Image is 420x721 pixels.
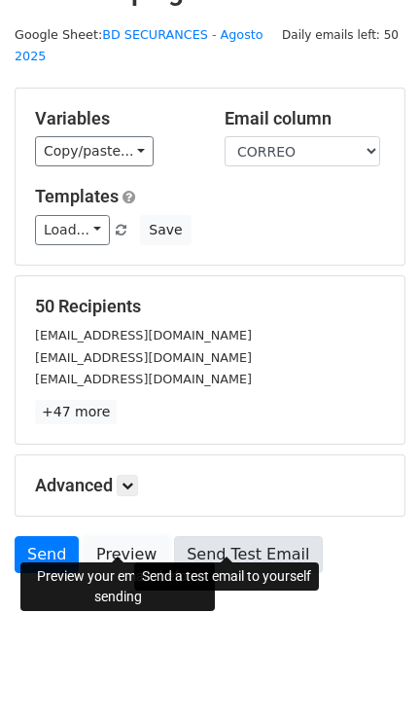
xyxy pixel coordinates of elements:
[15,536,79,573] a: Send
[35,475,385,496] h5: Advanced
[323,628,420,721] iframe: Chat Widget
[35,296,385,317] h5: 50 Recipients
[140,215,191,245] button: Save
[35,215,110,245] a: Load...
[35,136,154,166] a: Copy/paste...
[275,27,405,42] a: Daily emails left: 50
[275,24,405,46] span: Daily emails left: 50
[35,328,252,342] small: [EMAIL_ADDRESS][DOMAIN_NAME]
[134,562,319,591] div: Send a test email to yourself
[323,628,420,721] div: Widget de chat
[15,27,263,64] small: Google Sheet:
[225,108,385,129] h5: Email column
[35,186,119,206] a: Templates
[35,400,117,424] a: +47 more
[174,536,322,573] a: Send Test Email
[35,350,252,365] small: [EMAIL_ADDRESS][DOMAIN_NAME]
[20,562,215,611] div: Preview your emails before sending
[15,27,263,64] a: BD SECURANCES - Agosto 2025
[35,372,252,386] small: [EMAIL_ADDRESS][DOMAIN_NAME]
[84,536,169,573] a: Preview
[35,108,195,129] h5: Variables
